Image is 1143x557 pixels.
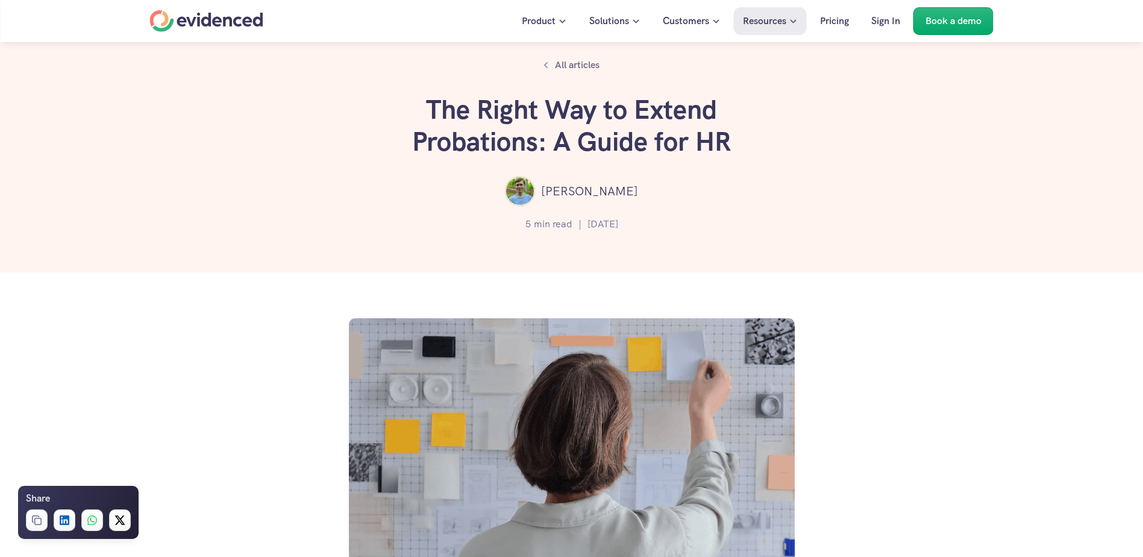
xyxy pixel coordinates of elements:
h6: Share [26,491,50,506]
a: All articles [537,54,606,76]
a: Book a demo [913,7,994,35]
img: "" [505,176,535,206]
p: All articles [555,57,600,73]
a: Sign In [862,7,909,35]
p: [PERSON_NAME] [541,181,638,201]
p: [DATE] [587,216,618,232]
p: 5 [525,216,531,232]
p: Sign In [871,13,900,29]
h1: The Right Way to Extend Probations: A Guide for HR [391,94,753,158]
p: Product [522,13,556,29]
p: Resources [743,13,786,29]
p: Book a demo [925,13,982,29]
p: Pricing [820,13,849,29]
p: | [578,216,581,232]
p: min read [534,216,572,232]
a: Pricing [811,7,858,35]
p: Solutions [589,13,629,29]
p: Customers [663,13,709,29]
a: Home [150,10,263,32]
